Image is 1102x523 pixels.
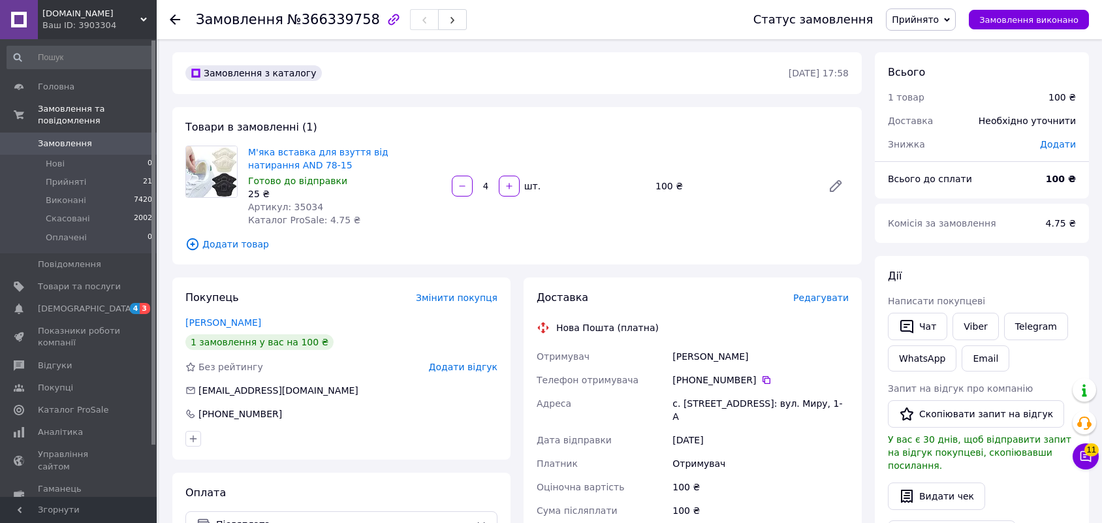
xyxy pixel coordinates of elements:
[537,398,571,409] span: Адреса
[888,270,902,282] span: Дії
[46,213,90,225] span: Скасовані
[1048,91,1076,104] div: 100 ₴
[248,215,360,225] span: Каталог ProSale: 4.75 ₴
[186,146,237,197] img: М'яка вставка для взуття від натирання AND 78-15
[670,475,851,499] div: 100 ₴
[197,407,283,420] div: [PHONE_NUMBER]
[185,334,334,350] div: 1 замовлення у вас на 100 ₴
[1046,174,1076,184] b: 100 ₴
[46,176,86,188] span: Прийняті
[789,68,849,78] time: [DATE] 17:58
[892,14,939,25] span: Прийнято
[134,195,152,206] span: 7420
[537,435,612,445] span: Дата відправки
[888,92,924,103] span: 1 товар
[248,147,388,170] a: М'яка вставка для взуття від натирання AND 78-15
[38,404,108,416] span: Каталог ProSale
[888,434,1071,471] span: У вас є 30 днів, щоб відправити запит на відгук покупцеві, скопіювавши посилання.
[888,345,956,372] a: WhatsApp
[1004,313,1068,340] a: Telegram
[979,15,1078,25] span: Замовлення виконано
[672,373,849,387] div: [PHONE_NUMBER]
[38,103,157,127] span: Замовлення та повідомлення
[185,65,322,81] div: Замовлення з каталогу
[143,176,152,188] span: 21
[971,106,1084,135] div: Необхідно уточнити
[1073,443,1099,469] button: Чат з покупцем11
[537,291,588,304] span: Доставка
[38,483,121,507] span: Гаманець компанії
[888,400,1064,428] button: Скопіювати запит на відгук
[134,213,152,225] span: 2002
[416,293,497,303] span: Змінити покупця
[670,452,851,475] div: Отримувач
[38,426,83,438] span: Аналітика
[888,174,972,184] span: Всього до сплати
[962,345,1009,372] button: Email
[969,10,1089,29] button: Замовлення виконано
[537,482,624,492] span: Оціночна вартість
[670,345,851,368] div: [PERSON_NAME]
[888,383,1033,394] span: Запит на відгук про компанію
[248,187,441,200] div: 25 ₴
[198,362,263,372] span: Без рейтингу
[38,81,74,93] span: Головна
[888,313,947,340] button: Чат
[38,382,73,394] span: Покупці
[185,486,226,499] span: Оплата
[1084,443,1099,456] span: 11
[670,392,851,428] div: с. [STREET_ADDRESS]: вул. Миру, 1-А
[553,321,662,334] div: Нова Пошта (платна)
[198,385,358,396] span: [EMAIL_ADDRESS][DOMAIN_NAME]
[148,232,152,244] span: 0
[753,13,874,26] div: Статус замовлення
[148,158,152,170] span: 0
[888,116,933,126] span: Доставка
[429,362,497,372] span: Додати відгук
[170,13,180,26] div: Повернутися назад
[888,218,996,229] span: Комісія за замовлення
[46,232,87,244] span: Оплачені
[537,505,618,516] span: Сума післяплати
[248,176,347,186] span: Готово до відправки
[888,139,925,150] span: Знижка
[7,46,153,69] input: Пошук
[140,303,150,314] span: 3
[42,8,140,20] span: Big-drop.in.ua
[650,177,817,195] div: 100 ₴
[521,180,542,193] div: шт.
[823,173,849,199] a: Редагувати
[1040,139,1076,150] span: Додати
[185,317,261,328] a: [PERSON_NAME]
[670,499,851,522] div: 100 ₴
[248,202,323,212] span: Артикул: 35034
[1046,218,1076,229] span: 4.75 ₴
[42,20,157,31] div: Ваш ID: 3903304
[38,303,134,315] span: [DEMOGRAPHIC_DATA]
[888,483,985,510] button: Видати чек
[185,291,239,304] span: Покупець
[130,303,140,314] span: 4
[287,12,380,27] span: №366339758
[952,313,998,340] a: Viber
[196,12,283,27] span: Замовлення
[793,293,849,303] span: Редагувати
[38,281,121,293] span: Товари та послуги
[38,259,101,270] span: Повідомлення
[38,449,121,472] span: Управління сайтом
[537,458,578,469] span: Платник
[46,158,65,170] span: Нові
[888,296,985,306] span: Написати покупцеві
[185,121,317,133] span: Товари в замовленні (1)
[46,195,86,206] span: Виконані
[888,66,925,78] span: Всього
[185,237,849,251] span: Додати товар
[38,325,121,349] span: Показники роботи компанії
[670,428,851,452] div: [DATE]
[38,138,92,150] span: Замовлення
[38,360,72,372] span: Відгуки
[537,351,590,362] span: Отримувач
[537,375,638,385] span: Телефон отримувача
